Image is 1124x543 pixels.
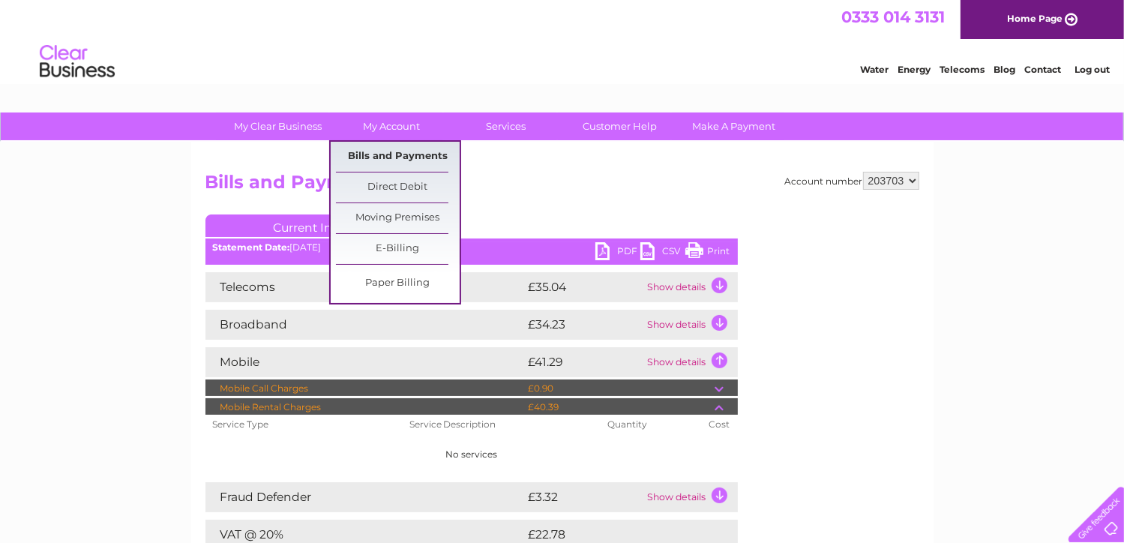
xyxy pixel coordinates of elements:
a: Blog [994,64,1015,75]
td: Mobile Call Charges [205,379,525,397]
img: logo.png [39,39,115,85]
td: Mobile [205,347,525,377]
a: Current Invoice [205,214,430,237]
td: £41.29 [525,347,644,377]
td: £3.32 [525,482,644,512]
th: Service Description [402,415,601,434]
a: Print [685,242,730,264]
td: £34.23 [525,310,644,340]
h2: Bills and Payments [205,172,919,200]
td: Broadband [205,310,525,340]
td: Show details [644,482,738,512]
a: 0333 014 3131 [841,7,945,26]
td: £0.90 [525,379,715,397]
a: Energy [898,64,931,75]
td: £35.04 [525,272,644,302]
a: Services [444,112,568,140]
td: Show details [644,310,738,340]
td: Mobile Rental Charges [205,398,525,416]
a: My Account [330,112,454,140]
div: [DATE] [205,242,738,253]
td: £40.39 [525,398,715,416]
th: Cost [701,415,737,434]
a: Moving Premises [336,203,460,233]
a: E-Billing [336,234,460,264]
a: Telecoms [940,64,985,75]
a: PDF [595,242,640,264]
td: Show details [644,272,738,302]
a: Make A Payment [672,112,796,140]
div: Clear Business is a trading name of Verastar Limited (registered in [GEOGRAPHIC_DATA] No. 3667643... [208,8,917,73]
th: Quantity [600,415,701,434]
a: CSV [640,242,685,264]
td: Show details [644,347,738,377]
a: Water [860,64,889,75]
b: Statement Date: [213,241,290,253]
a: Paper Billing [336,268,460,298]
td: Telecoms [205,272,525,302]
div: Account number [785,172,919,190]
a: Direct Debit [336,172,460,202]
a: Customer Help [558,112,682,140]
a: Bills and Payments [336,142,460,172]
a: Contact [1024,64,1061,75]
td: Fraud Defender [205,482,525,512]
a: My Clear Business [216,112,340,140]
a: Log out [1075,64,1110,75]
th: Service Type [205,415,402,434]
td: No services [205,434,738,475]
